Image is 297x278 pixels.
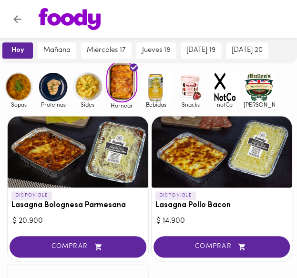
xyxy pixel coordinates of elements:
span: [DATE] 19 [186,46,215,55]
span: mañana [43,46,71,55]
span: jueves 18 [142,46,170,55]
iframe: Messagebird Livechat Widget [251,232,297,278]
img: Hornear [106,60,137,102]
span: COMPRAR [21,243,134,251]
img: notCo [209,71,240,102]
img: Snacks [175,71,206,102]
button: hoy [2,42,33,59]
span: COMPRAR [165,243,278,251]
h3: Lasagna Bolognesa Parmesana [11,201,144,210]
button: jueves 18 [136,42,176,59]
button: COMPRAR [10,236,146,258]
span: Proteinas [38,101,69,108]
span: hoy [9,46,26,55]
div: Lasagna Pollo Bacon [152,116,292,188]
h3: Lasagna Pollo Bacon [155,201,288,210]
button: miércoles 17 [81,42,132,59]
button: Volver [6,8,29,31]
span: Sopas [3,101,34,108]
button: COMPRAR [154,236,290,258]
p: DISPONIBLE [11,191,52,200]
span: Snacks [175,101,206,108]
img: Sopas [3,71,34,102]
span: [DATE] 20 [232,46,263,55]
span: [PERSON_NAME] [244,101,275,108]
span: Sides [72,101,103,108]
span: Bebidas [141,101,172,108]
span: Hornear [106,102,137,109]
span: notCo [209,101,240,108]
img: Sides [72,71,103,102]
div: $ 20.900 [12,216,143,227]
button: [DATE] 20 [226,42,268,59]
img: Proteinas [38,71,69,102]
img: mullens [244,71,275,102]
button: [DATE] 19 [181,42,221,59]
p: DISPONIBLE [155,191,196,200]
img: Bebidas [141,71,172,102]
button: mañana [38,42,76,59]
img: logo.png [39,8,101,30]
div: Lasagna Bolognesa Parmesana [8,116,148,188]
div: $ 14.900 [156,216,287,227]
span: miércoles 17 [87,46,126,55]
